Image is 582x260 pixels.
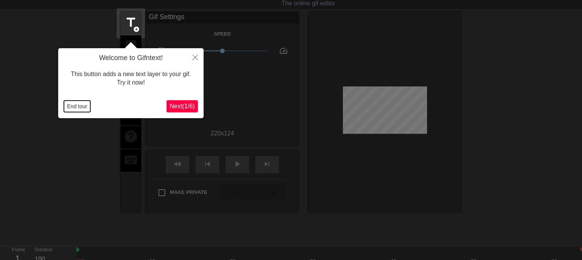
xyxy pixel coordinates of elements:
div: This button adds a new text layer to your gif. Try it now! [64,62,198,95]
button: Close [187,48,204,66]
h4: Welcome to Gifntext! [64,54,198,62]
span: Next ( 1 / 6 ) [170,103,195,109]
button: End tour [64,101,90,112]
button: Next [166,100,198,112]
